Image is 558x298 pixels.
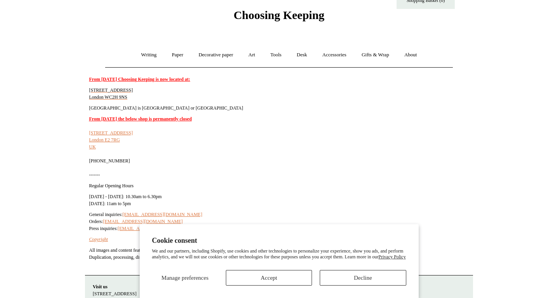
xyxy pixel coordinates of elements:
[89,201,131,206] span: [DATE]: 11am to 5pm
[89,137,120,143] a: London E2 7RG
[290,45,314,65] a: Desk
[378,254,406,260] a: Privacy Policy
[89,115,454,178] p: [PHONE_NUMBER] -------
[152,248,406,260] p: We and our partners, including Shopify, use cookies and other technologies to personalize your ex...
[89,77,191,82] u: From [DATE] Choosing Keeping is now located at:
[89,130,133,136] a: [STREET_ADDRESS]
[89,105,243,111] span: [GEOGRAPHIC_DATA] is [GEOGRAPHIC_DATA] or [GEOGRAPHIC_DATA]
[89,87,133,100] a: [STREET_ADDRESS]London WC2H 9NS
[315,45,354,65] a: Accessories
[89,211,454,232] p: General inquiries: Orders: Press inquiries:
[89,182,454,189] p: Regular Opening Hours
[397,45,424,65] a: About
[118,226,197,231] a: [EMAIL_ADDRESS][DOMAIN_NAME]
[234,9,324,21] span: Choosing Keeping
[134,45,164,65] a: Writing
[89,194,162,199] span: [DATE] - [DATE]: 10.30am to 6.30pm
[93,284,107,289] strong: Visit us
[241,45,262,65] a: Art
[89,237,108,242] a: Copyright
[226,270,312,286] button: Accept
[152,270,218,286] button: Manage preferences
[152,237,406,245] h2: Cookie consent
[165,45,191,65] a: Paper
[263,45,289,65] a: Tools
[161,275,208,281] span: Manage preferences
[192,45,240,65] a: Decorative paper
[89,116,192,122] span: From [DATE] the below shop is permanently closed
[320,270,406,286] button: Decline
[355,45,396,65] a: Gifts & Wrap
[89,87,133,100] span: [STREET_ADDRESS] London WC2H 9NS
[89,144,96,150] a: UK
[103,219,183,224] a: [EMAIL_ADDRESS][DOMAIN_NAME]
[234,15,324,20] a: Choosing Keeping
[123,212,202,217] a: [EMAIL_ADDRESS][DOMAIN_NAME]
[89,247,454,261] p: All images and content featured on this website is property of Choosing Keeping and is subject to...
